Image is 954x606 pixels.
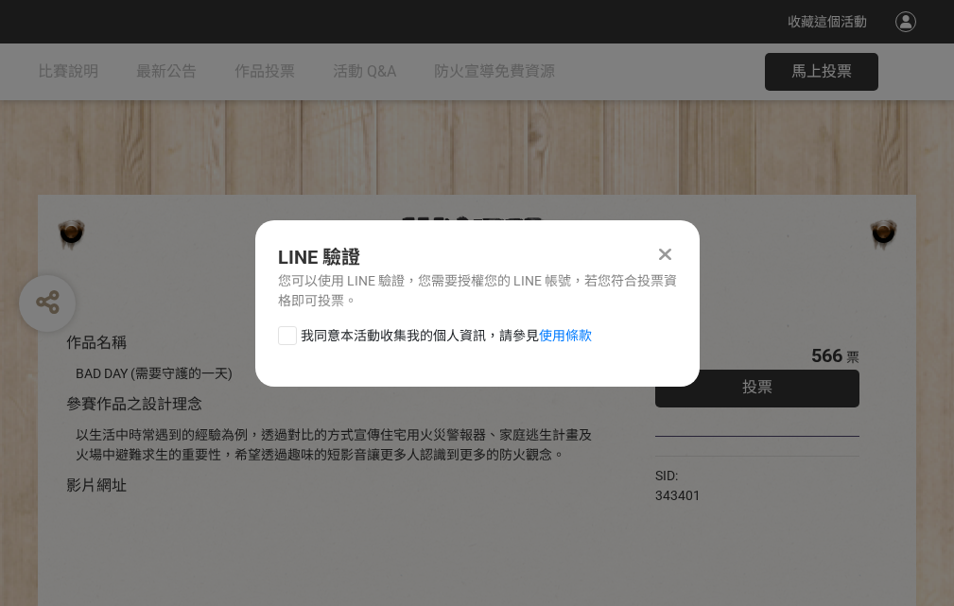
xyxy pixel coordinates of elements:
button: 馬上投票 [765,53,878,91]
a: 活動 Q&A [333,43,396,100]
a: 最新公告 [136,43,197,100]
div: 您可以使用 LINE 驗證，您需要授權您的 LINE 帳號，若您符合投票資格即可投票。 [278,271,677,311]
span: 566 [811,344,842,367]
span: 比賽說明 [38,62,98,80]
a: 使用條款 [539,328,592,343]
span: 參賽作品之設計理念 [66,395,202,413]
span: 票 [846,350,859,365]
span: 影片網址 [66,476,127,494]
span: 我同意本活動收集我的個人資訊，請參見 [301,326,592,346]
span: 投票 [742,378,772,396]
span: 活動 Q&A [333,62,396,80]
iframe: Facebook Share [705,466,800,485]
span: 作品名稱 [66,334,127,352]
span: 馬上投票 [791,62,852,80]
span: 作品投票 [234,62,295,80]
a: 作品投票 [234,43,295,100]
div: 以生活中時常遇到的經驗為例，透過對比的方式宣傳住宅用火災警報器、家庭逃生計畫及火場中避難求生的重要性，希望透過趣味的短影音讓更多人認識到更多的防火觀念。 [76,425,598,465]
a: 防火宣導免費資源 [434,43,555,100]
div: BAD DAY (需要守護的一天) [76,364,598,384]
span: SID: 343401 [655,468,701,503]
span: 最新公告 [136,62,197,80]
span: 收藏這個活動 [788,14,867,29]
span: 防火宣導免費資源 [434,62,555,80]
a: 比賽說明 [38,43,98,100]
div: LINE 驗證 [278,243,677,271]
